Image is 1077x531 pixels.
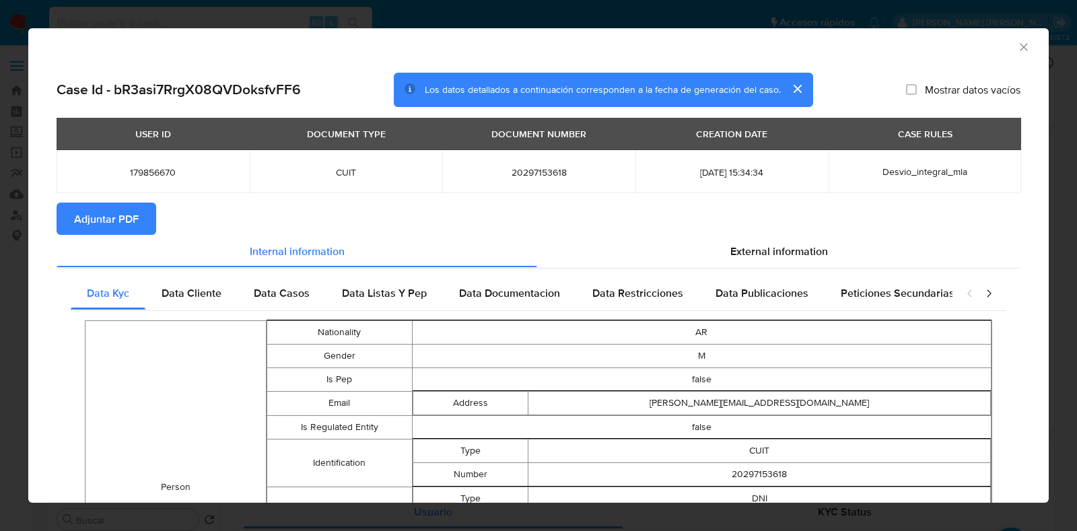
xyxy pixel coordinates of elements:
td: Email [267,391,412,415]
td: false [412,367,992,391]
input: Mostrar datos vacíos [906,84,917,95]
td: Is Pep [267,367,412,391]
td: Gender [267,344,412,367]
span: Data Documentacion [459,285,560,301]
button: cerrar [781,73,813,105]
div: CREATION DATE [688,122,775,145]
span: Data Cliente [162,285,221,301]
span: Desvio_integral_mla [882,165,967,178]
div: closure-recommendation-modal [28,28,1049,503]
td: Number [413,462,528,486]
td: Address [413,391,528,415]
td: Type [413,487,528,510]
button: Adjuntar PDF [57,203,156,235]
span: Data Publicaciones [716,285,808,301]
td: CUIT [528,439,991,462]
span: Peticiones Secundarias [841,285,954,301]
td: 20297153618 [528,462,991,486]
div: Detailed internal info [71,277,952,310]
td: DNI [528,487,991,510]
div: CASE RULES [890,122,961,145]
td: AR [412,320,992,344]
td: [PERSON_NAME][EMAIL_ADDRESS][DOMAIN_NAME] [528,391,991,415]
span: Data Listas Y Pep [342,285,427,301]
div: DOCUMENT NUMBER [483,122,594,145]
td: M [412,344,992,367]
span: Adjuntar PDF [74,204,139,234]
span: [DATE] 15:34:34 [652,166,812,178]
td: Identification [267,439,412,487]
div: Detailed info [57,235,1020,267]
span: 20297153618 [458,166,619,178]
span: CUIT [266,166,427,178]
span: 179856670 [73,166,234,178]
span: Data Restricciones [592,285,683,301]
span: Data Casos [254,285,310,301]
h2: Case Id - bR3asi7RrgX08QVDoksfvFF6 [57,81,301,98]
span: Los datos detallados a continuación corresponden a la fecha de generación del caso. [425,83,781,96]
button: Cerrar ventana [1017,40,1029,52]
span: Mostrar datos vacíos [925,83,1020,96]
div: USER ID [127,122,179,145]
td: Is Regulated Entity [267,415,412,439]
td: Type [413,439,528,462]
td: Nationality [267,320,412,344]
span: External information [730,243,828,258]
span: Internal information [250,243,345,258]
div: DOCUMENT TYPE [299,122,394,145]
td: false [412,415,992,439]
span: Data Kyc [87,285,129,301]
